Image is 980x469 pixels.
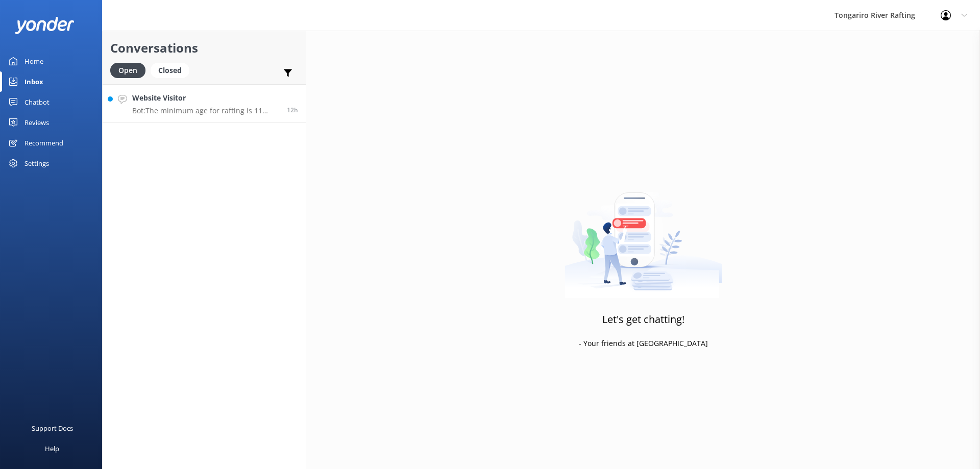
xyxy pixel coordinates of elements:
[565,171,722,299] img: artwork of a man stealing a conversation from at giant smartphone
[24,92,50,112] div: Chatbot
[15,17,74,34] img: yonder-white-logo.png
[24,71,43,92] div: Inbox
[602,311,684,328] h3: Let's get chatting!
[24,133,63,153] div: Recommend
[103,84,306,122] a: Website VisitorBot:The minimum age for rafting is 11 years.12h
[110,38,298,58] h2: Conversations
[287,106,298,114] span: 08:30pm 10-Aug-2025 (UTC +12:00) Pacific/Auckland
[24,112,49,133] div: Reviews
[24,51,43,71] div: Home
[132,106,279,115] p: Bot: The minimum age for rafting is 11 years.
[24,153,49,174] div: Settings
[132,92,279,104] h4: Website Visitor
[151,63,189,78] div: Closed
[45,438,59,459] div: Help
[110,64,151,76] a: Open
[151,64,194,76] a: Closed
[32,418,73,438] div: Support Docs
[110,63,145,78] div: Open
[579,338,708,349] p: - Your friends at [GEOGRAPHIC_DATA]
